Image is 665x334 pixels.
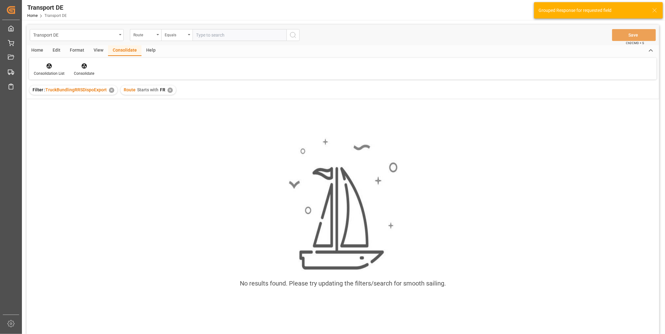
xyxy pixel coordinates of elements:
[193,29,286,41] input: Type to search
[30,29,124,41] button: open menu
[133,31,155,38] div: Route
[33,31,117,38] div: Transport DE
[168,88,173,93] div: ✕
[34,71,64,76] div: Consolidation List
[33,87,45,92] span: Filter :
[89,45,108,56] div: View
[612,29,656,41] button: Save
[48,45,65,56] div: Edit
[27,13,38,18] a: Home
[165,31,186,38] div: Equals
[288,138,398,271] img: smooth_sailing.jpeg
[108,45,142,56] div: Consolidate
[142,45,160,56] div: Help
[130,29,161,41] button: open menu
[626,41,644,45] span: Ctrl/CMD + S
[124,87,136,92] span: Route
[161,29,193,41] button: open menu
[539,7,646,14] div: Grouped Response for requested field
[45,87,107,92] span: TruckBundlingRRSDispoExport
[160,87,165,92] span: FR
[74,71,94,76] div: Consolidate
[109,88,114,93] div: ✕
[240,279,446,288] div: No results found. Please try updating the filters/search for smooth sailing.
[27,45,48,56] div: Home
[27,3,67,12] div: Transport DE
[137,87,158,92] span: Starts with
[286,29,300,41] button: search button
[65,45,89,56] div: Format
